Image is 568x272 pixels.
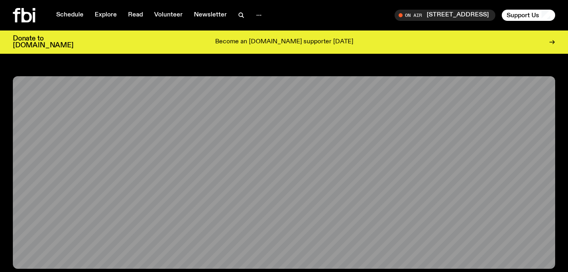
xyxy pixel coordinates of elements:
a: Explore [90,10,122,21]
button: On Air[STREET_ADDRESS] [395,10,495,21]
p: Become an [DOMAIN_NAME] supporter [DATE] [215,39,353,46]
a: Newsletter [189,10,232,21]
a: Volunteer [149,10,187,21]
a: Schedule [51,10,88,21]
span: Support Us [507,12,539,19]
button: Support Us [502,10,555,21]
h3: Donate to [DOMAIN_NAME] [13,35,73,49]
a: Read [123,10,148,21]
